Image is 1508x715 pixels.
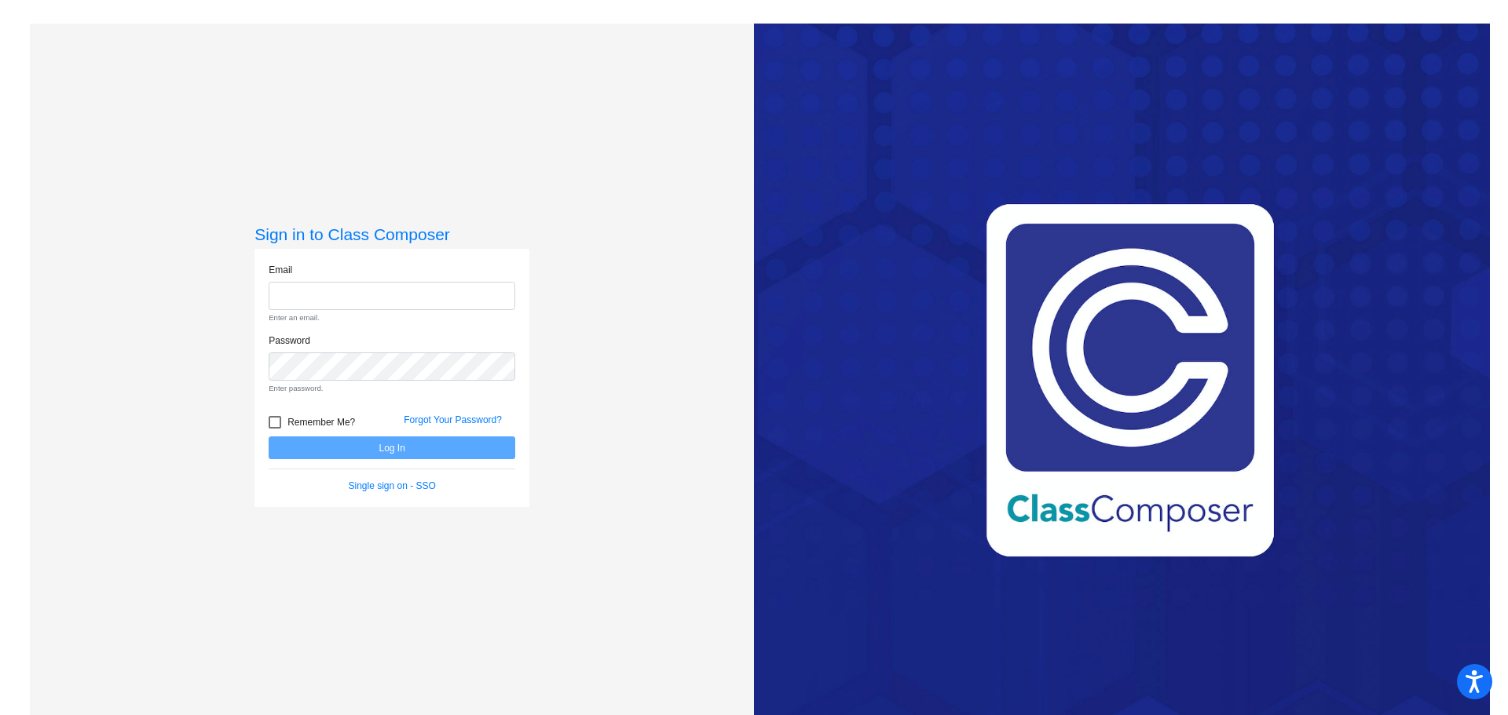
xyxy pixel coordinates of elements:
small: Enter password. [269,383,515,394]
small: Enter an email. [269,312,515,323]
button: Log In [269,436,515,459]
label: Password [269,334,310,348]
a: Single sign on - SSO [349,480,436,491]
span: Remember Me? [287,413,355,432]
label: Email [269,263,292,277]
a: Forgot Your Password? [404,414,502,425]
h3: Sign in to Class Composer [254,224,529,244]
